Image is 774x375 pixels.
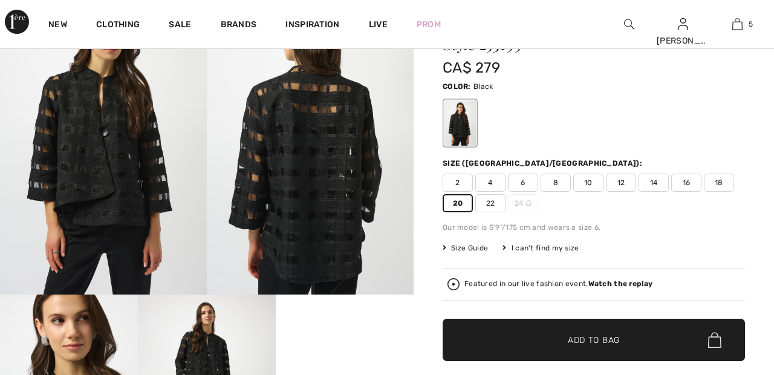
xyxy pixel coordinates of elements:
img: search the website [624,17,634,31]
a: 5 [711,17,764,31]
a: Live [369,18,388,31]
img: Watch the replay [447,278,460,290]
span: 2 [443,174,473,192]
a: Clothing [96,19,140,32]
span: 4 [475,174,506,192]
img: Bag.svg [708,332,721,348]
span: 5 [749,19,753,30]
div: I can't find my size [502,243,579,253]
span: 24 [508,194,538,212]
div: Size ([GEOGRAPHIC_DATA]/[GEOGRAPHIC_DATA]): [443,158,645,169]
div: Our model is 5'9"/175 cm and wears a size 6. [443,222,745,233]
div: Black [444,100,476,146]
h1: Collared Formal Button Closure Style 253199 [443,21,695,52]
button: Add to Bag [443,319,745,361]
strong: Watch the replay [588,279,653,288]
span: Size Guide [443,243,488,253]
video: Your browser does not support the video tag. [276,295,414,364]
a: Sign In [678,18,688,30]
img: 1ère Avenue [5,10,29,34]
img: My Info [678,17,688,31]
div: [PERSON_NAME] [657,34,710,47]
span: Color: [443,82,471,91]
a: New [48,19,67,32]
div: Featured in our live fashion event. [464,280,652,288]
span: 20 [443,194,473,212]
span: 8 [541,174,571,192]
span: 14 [639,174,669,192]
a: Sale [169,19,191,32]
span: 16 [671,174,701,192]
a: Prom [417,18,441,31]
span: 12 [606,174,636,192]
span: Inspiration [285,19,339,32]
span: 22 [475,194,506,212]
img: ring-m.svg [525,200,532,206]
span: 18 [704,174,734,192]
span: Chat [26,8,51,19]
img: My Bag [732,17,743,31]
span: Add to Bag [568,334,620,347]
span: CA$ 279 [443,59,500,76]
span: Black [473,82,493,91]
span: 6 [508,174,538,192]
span: 10 [573,174,603,192]
a: Brands [221,19,257,32]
